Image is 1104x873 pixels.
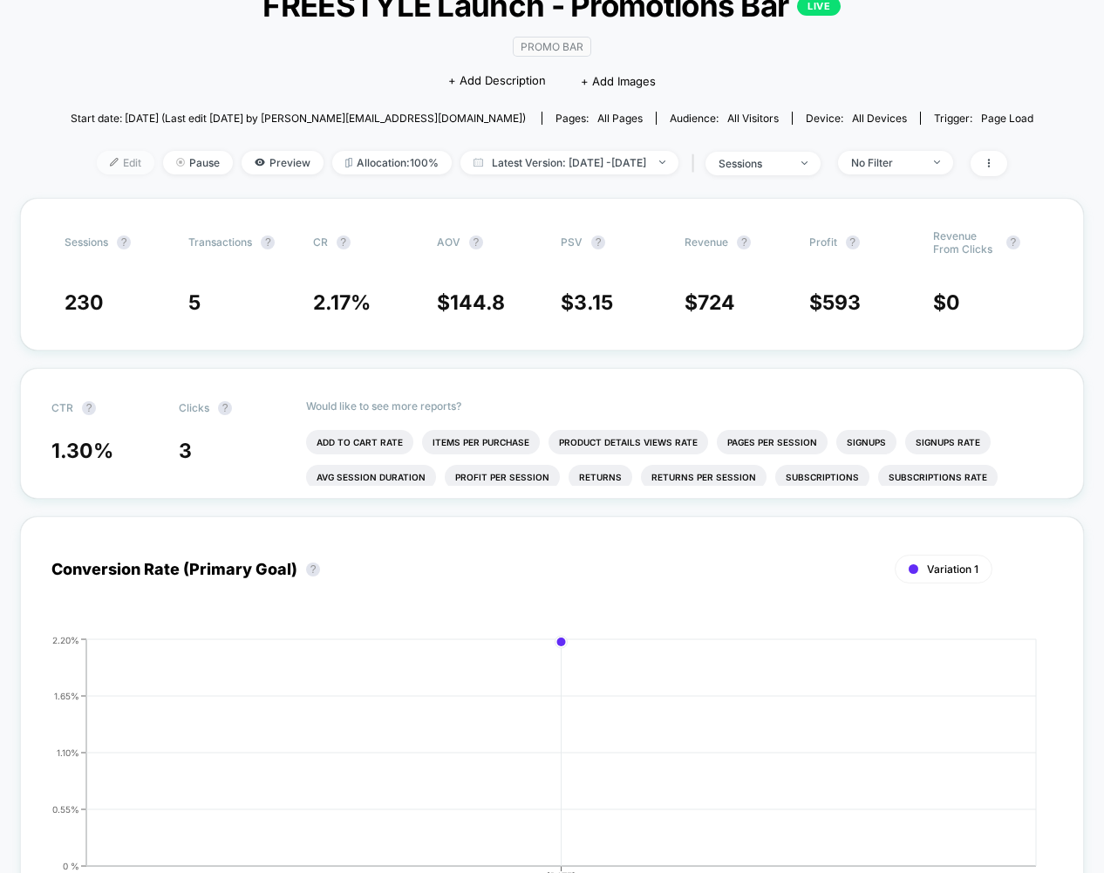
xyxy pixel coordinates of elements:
[717,430,828,454] li: Pages Per Session
[261,235,275,249] button: ?
[852,112,907,125] span: all devices
[51,401,73,414] span: CTR
[306,399,1053,413] p: Would like to see more reports?
[306,465,436,489] li: Avg Session Duration
[727,112,779,125] span: All Visitors
[469,235,483,249] button: ?
[561,290,613,315] span: $
[670,112,779,125] div: Audience:
[561,235,583,249] span: PSV
[57,747,79,757] tspan: 1.10%
[52,634,79,645] tspan: 2.20%
[836,430,896,454] li: Signups
[809,290,861,315] span: $
[82,401,96,415] button: ?
[337,235,351,249] button: ?
[581,74,656,88] span: + Add Images
[179,439,192,463] span: 3
[179,401,209,414] span: Clicks
[737,235,751,249] button: ?
[65,290,104,315] span: 230
[513,37,591,57] span: Promo Bar
[846,235,860,249] button: ?
[437,290,505,315] span: $
[801,161,808,165] img: end
[474,158,483,167] img: calendar
[422,430,540,454] li: Items Per Purchase
[775,465,869,489] li: Subscriptions
[176,158,185,167] img: end
[659,160,665,164] img: end
[981,112,1033,125] span: Page Load
[188,235,252,249] span: Transactions
[450,290,505,315] span: 144.8
[218,401,232,415] button: ?
[698,290,735,315] span: 724
[822,290,861,315] span: 593
[597,112,643,125] span: all pages
[306,430,413,454] li: Add To Cart Rate
[445,465,560,489] li: Profit Per Session
[569,465,632,489] li: Returns
[1006,235,1020,249] button: ?
[719,157,788,170] div: sessions
[591,235,605,249] button: ?
[188,290,201,315] span: 5
[163,151,233,174] span: Pause
[792,112,920,125] span: Device:
[437,235,460,249] span: AOV
[946,290,960,315] span: 0
[685,235,728,249] span: Revenue
[851,156,921,169] div: No Filter
[934,160,940,164] img: end
[313,290,371,315] span: 2.17 %
[549,430,708,454] li: Product Details Views Rate
[97,151,154,174] span: Edit
[65,235,108,249] span: Sessions
[905,430,991,454] li: Signups Rate
[934,112,1033,125] div: Trigger:
[448,72,546,90] span: + Add Description
[687,151,705,176] span: |
[927,563,978,576] span: Variation 1
[71,112,526,125] span: Start date: [DATE] (Last edit [DATE] by [PERSON_NAME][EMAIL_ADDRESS][DOMAIN_NAME])
[933,290,960,315] span: $
[641,465,767,489] li: Returns Per Session
[685,290,735,315] span: $
[313,235,328,249] span: CR
[460,151,678,174] span: Latest Version: [DATE] - [DATE]
[306,563,320,576] button: ?
[117,235,131,249] button: ?
[555,112,643,125] div: Pages:
[51,439,113,463] span: 1.30 %
[332,151,452,174] span: Allocation: 100%
[110,158,119,167] img: edit
[878,465,998,489] li: Subscriptions Rate
[345,158,352,167] img: rebalance
[574,290,613,315] span: 3.15
[54,690,79,700] tspan: 1.65%
[242,151,324,174] span: Preview
[809,235,837,249] span: Profit
[933,229,998,256] span: Revenue From Clicks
